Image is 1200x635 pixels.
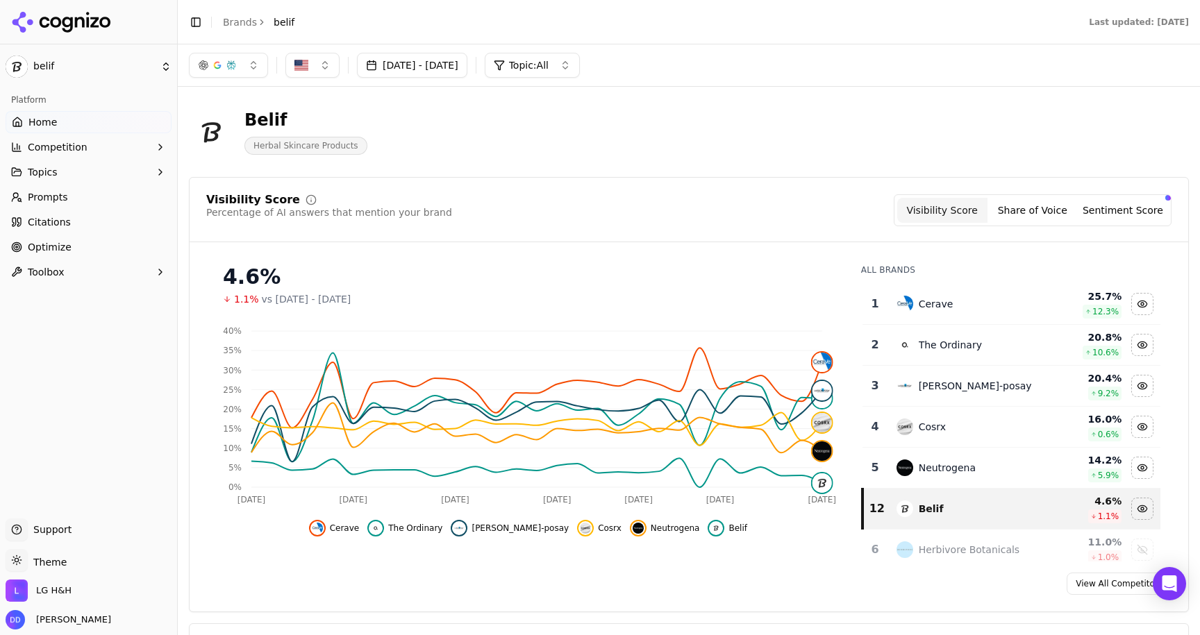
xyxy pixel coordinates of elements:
[367,520,442,536] button: Hide the ordinary data
[1045,289,1122,303] div: 25.7 %
[862,325,1160,366] tr: 2the ordinaryThe Ordinary20.8%10.6%Hide the ordinary data
[28,190,68,204] span: Prompts
[189,110,233,154] img: belif
[598,523,622,534] span: Cosrx
[1153,567,1186,600] div: Open Intercom Messenger
[812,353,832,372] img: cerave
[223,346,242,355] tspan: 35%
[6,111,172,133] a: Home
[1131,498,1153,520] button: Hide belif data
[223,264,833,289] div: 4.6%
[28,140,87,154] span: Competition
[1098,511,1119,522] span: 1.1 %
[206,194,300,205] div: Visibility Score
[223,366,242,375] tspan: 30%
[633,523,644,534] img: neutrogena
[919,461,976,475] div: Neutrogena
[1131,375,1153,397] button: Hide la roche-posay data
[234,292,259,306] span: 1.1%
[312,523,323,534] img: cerave
[453,523,465,534] img: la roche-posay
[237,495,266,505] tspan: [DATE]
[651,523,700,534] span: Neutrogena
[223,443,242,453] tspan: 10%
[223,15,294,29] nav: breadcrumb
[868,459,883,476] div: 5
[862,366,1160,407] tr: 3la roche-posay[PERSON_NAME]-posay20.4%9.2%Hide la roche-posay data
[706,495,735,505] tspan: [DATE]
[1098,429,1119,440] span: 0.6 %
[862,448,1160,489] tr: 5neutrogenaNeutrogena14.2%5.9%Hide neutrogena data
[1098,388,1119,399] span: 9.2 %
[868,337,883,353] div: 2
[1045,453,1122,467] div: 14.2 %
[6,261,172,283] button: Toolbox
[223,424,242,434] tspan: 15%
[6,579,72,602] button: Open organization switcher
[6,610,25,629] img: Dmitry Dobrenko
[862,530,1160,570] tr: 6herbivore botanicalsHerbivore Botanicals11.0%1.0%Show herbivore botanicals data
[294,58,308,72] img: US
[6,186,172,208] a: Prompts
[228,482,242,492] tspan: 0%
[244,137,367,155] span: Herbal Skincare Products
[1045,494,1122,508] div: 4.6 %
[1131,457,1153,479] button: Hide neutrogena data
[441,495,469,505] tspan: [DATE]
[28,240,72,254] span: Optimize
[223,385,242,395] tspan: 25%
[223,405,242,414] tspan: 20%
[869,500,883,517] div: 12
[223,17,257,28] a: Brands
[897,296,913,312] img: cerave
[6,89,172,111] div: Platform
[1045,535,1122,549] div: 11.0 %
[630,520,700,536] button: Hide neutrogena data
[919,502,944,516] div: Belif
[1067,573,1172,595] a: View All Competitors
[33,60,155,73] span: belif
[1045,330,1122,344] div: 20.8 %
[1078,198,1168,223] button: Sentiment Score
[28,215,71,229] span: Citations
[919,543,1020,557] div: Herbivore Botanicals
[1045,412,1122,426] div: 16.0 %
[919,379,1032,393] div: [PERSON_NAME]-posay
[339,495,367,505] tspan: [DATE]
[862,284,1160,325] tr: 1ceraveCerave25.7%12.3%Hide cerave data
[31,613,111,626] span: [PERSON_NAME]
[330,523,360,534] span: Cerave
[1131,539,1153,561] button: Show herbivore botanicals data
[624,495,653,505] tspan: [DATE]
[6,136,172,158] button: Competition
[1098,470,1119,481] span: 5.9 %
[812,441,832,461] img: neutrogena
[6,211,172,233] a: Citations
[868,541,883,558] div: 6
[1131,416,1153,438] button: Hide cosrx data
[728,523,747,534] span: Belif
[370,523,381,534] img: the ordinary
[868,296,883,312] div: 1
[6,610,111,629] button: Open user button
[28,265,65,279] span: Toolbox
[357,53,467,78] button: [DATE] - [DATE]
[868,418,883,435] div: 4
[897,198,987,223] button: Visibility Score
[1092,306,1119,317] span: 12.3 %
[577,520,622,536] button: Hide cosrx data
[6,579,28,602] img: LG H&H
[28,115,57,129] span: Home
[1131,293,1153,315] button: Hide cerave data
[1092,347,1119,358] span: 10.6 %
[919,297,953,311] div: Cerave
[6,161,172,183] button: Topics
[897,378,913,394] img: la roche-posay
[710,523,722,534] img: belif
[987,198,1078,223] button: Share of Voice
[244,109,367,131] div: Belif
[1131,334,1153,356] button: Hide the ordinary data
[897,337,913,353] img: the ordinary
[472,523,569,534] span: [PERSON_NAME]-posay
[812,381,832,400] img: la roche-posay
